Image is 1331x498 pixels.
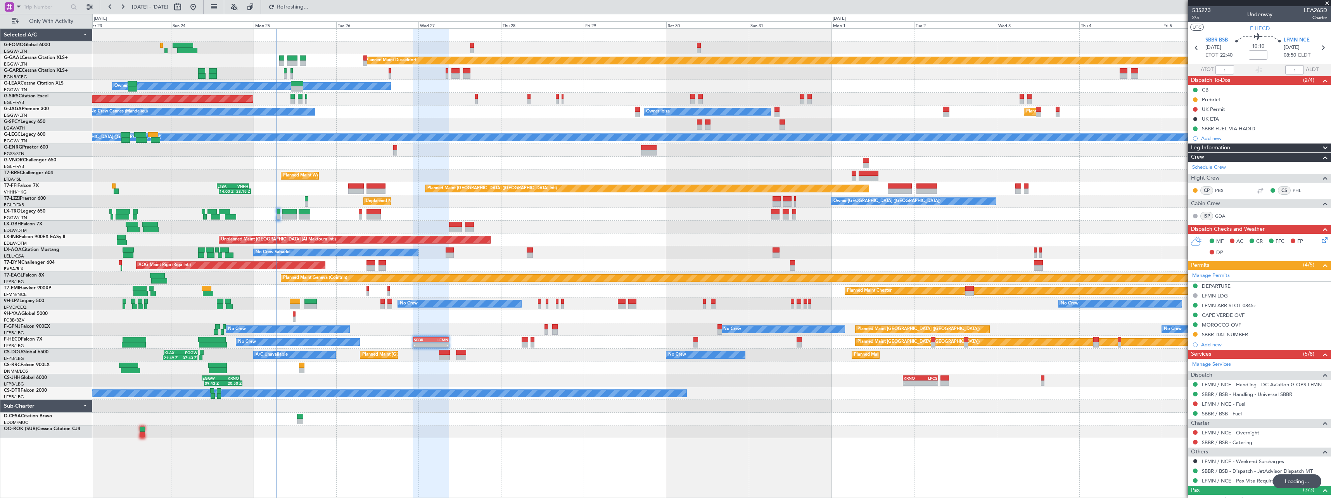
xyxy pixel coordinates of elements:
[1306,66,1319,74] span: ALDT
[1273,474,1321,488] div: Loading...
[223,381,242,386] div: 20:50 Z
[666,21,749,28] div: Sat 30
[4,132,45,137] a: G-LEGCLegacy 600
[418,21,501,28] div: Wed 27
[4,81,64,86] a: G-LEAXCessna Citation XLS
[1202,401,1245,407] a: LFMN / NCE - Fuel
[904,381,921,386] div: -
[1202,429,1259,436] a: LFMN / NCE - Overnight
[4,247,59,252] a: LX-AOACitation Mustang
[4,260,55,265] a: T7-DYNChallenger 604
[1284,44,1300,52] span: [DATE]
[4,171,20,175] span: T7-BRE
[4,55,68,60] a: G-GAALCessna Citation XLS+
[4,68,68,73] a: G-GARECessna Citation XLS+
[4,138,27,144] a: EGGW/LTN
[1205,36,1228,44] span: SBBR BSB
[854,349,976,361] div: Planned Maint [GEOGRAPHIC_DATA] ([GEOGRAPHIC_DATA])
[1250,24,1270,33] span: F-HECD
[1192,272,1230,280] a: Manage Permits
[833,195,940,207] div: Owner [GEOGRAPHIC_DATA] ([GEOGRAPHIC_DATA])
[4,132,21,137] span: G-LEGC
[1192,6,1211,14] span: 535273
[1191,225,1265,234] span: Dispatch Checks and Weather
[221,234,336,246] div: Unplanned Maint [GEOGRAPHIC_DATA] (Al Maktoum Intl)
[1304,14,1327,21] span: Charter
[1202,439,1252,446] a: SBBR / BSB - Catering
[431,342,448,347] div: -
[4,119,45,124] a: G-SPCYLegacy 650
[1202,410,1242,417] a: SBBR / BSB - Fuel
[4,43,50,47] a: G-FOMOGlobal 6000
[1202,302,1256,309] div: LFMN ARR SLOT 0845z
[4,171,53,175] a: T7-BREChallenger 604
[4,350,22,354] span: CS-DOU
[4,74,27,80] a: EGNR/CEG
[4,107,49,111] a: G-JAGAPhenom 300
[1191,153,1204,162] span: Crew
[4,356,24,361] a: LFPB/LBG
[1192,361,1231,368] a: Manage Services
[4,81,21,86] span: G-LEAX
[4,176,21,182] a: LTBA/ISL
[1061,298,1079,310] div: No Crew
[1298,52,1310,59] span: ELDT
[235,189,250,194] div: 23:18 Z
[4,368,28,374] a: DNMM/LOS
[4,125,25,131] a: LGAV/ATH
[1303,486,1314,494] span: (3/3)
[1202,96,1220,103] div: Prebrief
[4,151,24,157] a: EGSS/STN
[4,427,80,431] a: OO-ROK (SUB)Cessna Citation CJ4
[1201,135,1327,142] div: Add new
[4,240,27,246] a: EDLW/DTM
[4,324,50,329] a: F-GPNJFalcon 900EX
[181,350,198,355] div: EGGW
[914,21,997,28] div: Tue 2
[362,349,484,361] div: Planned Maint [GEOGRAPHIC_DATA] ([GEOGRAPHIC_DATA])
[366,55,417,66] div: Planned Maint Dusseldorf
[4,337,42,342] a: F-HECDFalcon 7X
[1256,238,1263,246] span: CR
[256,247,292,258] div: No Crew Sabadell
[4,209,21,214] span: LX-TRO
[400,298,418,310] div: No Crew
[1202,468,1313,474] a: SBBR / BSB - Dispatch - JetAdvisor Dispatch MT
[4,189,27,195] a: VHHH/HKG
[4,222,42,227] a: LX-GBHFalcon 7X
[4,119,21,124] span: G-SPCY
[1192,14,1211,21] span: 2/5
[1191,144,1230,152] span: Leg Information
[857,323,980,335] div: Planned Maint [GEOGRAPHIC_DATA] ([GEOGRAPHIC_DATA])
[4,273,44,278] a: T7-EAGLFalcon 8X
[88,21,171,28] div: Sat 23
[4,107,22,111] span: G-JAGA
[1202,86,1208,93] div: CB
[238,336,256,348] div: No Crew
[254,21,336,28] div: Mon 25
[1215,65,1234,74] input: --:--
[221,376,239,380] div: KRNO
[1026,106,1148,118] div: Planned Maint [GEOGRAPHIC_DATA] ([GEOGRAPHIC_DATA])
[1303,76,1314,84] span: (2/4)
[1202,322,1241,328] div: MOROCCO OVF
[1191,419,1210,428] span: Charter
[1276,238,1284,246] span: FFC
[1236,238,1243,246] span: AC
[4,279,24,285] a: LFPB/LBG
[4,388,21,393] span: CS-DTR
[1191,174,1220,183] span: Flight Crew
[4,253,24,259] a: LELL/QSA
[4,145,22,150] span: G-ENRG
[202,376,221,380] div: EGGW
[1284,36,1310,44] span: LFMN NCE
[646,106,670,118] div: Owner Ibiza
[4,420,28,425] a: EDDM/MUC
[833,16,846,22] div: [DATE]
[1304,6,1327,14] span: LEA265D
[4,330,24,336] a: LFPB/LBG
[1202,458,1284,465] a: LFMN / NCE - Weekend Surcharges
[4,304,26,310] a: LFMD/CEQ
[1192,164,1226,171] a: Schedule Crew
[584,21,666,28] div: Fri 29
